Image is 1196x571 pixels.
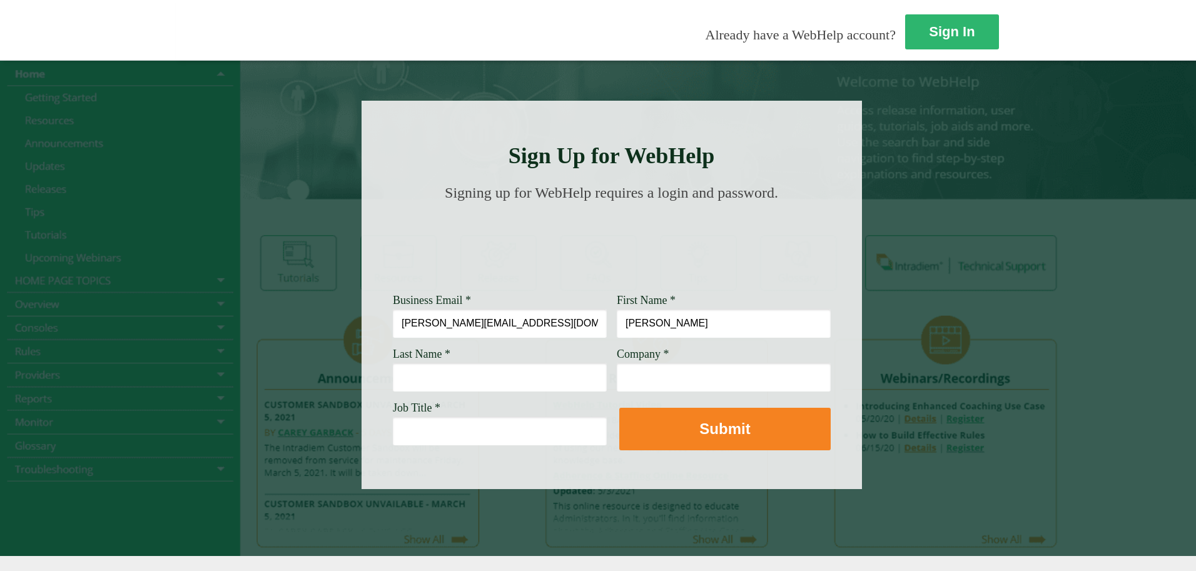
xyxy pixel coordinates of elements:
[400,214,823,276] img: Need Credentials? Sign up below. Have Credentials? Use the sign-in button.
[617,294,676,306] span: First Name *
[929,24,975,39] strong: Sign In
[905,14,999,49] a: Sign In
[393,348,450,360] span: Last Name *
[619,408,831,450] button: Submit
[509,143,715,168] strong: Sign Up for WebHelp
[699,420,750,437] strong: Submit
[393,294,471,306] span: Business Email *
[393,402,440,414] span: Job Title *
[445,184,778,201] span: Signing up for WebHelp requires a login and password.
[617,348,669,360] span: Company *
[706,27,896,43] span: Already have a WebHelp account?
